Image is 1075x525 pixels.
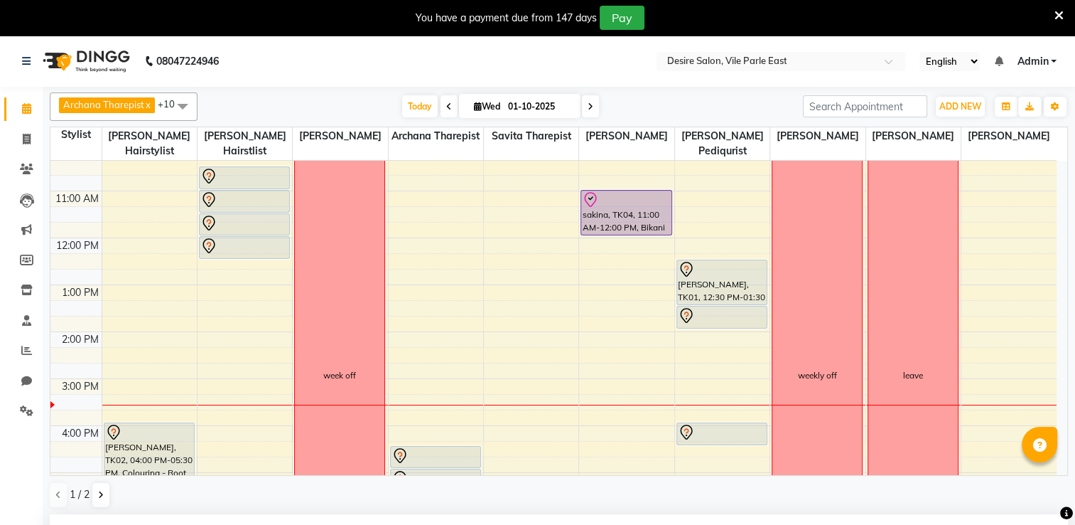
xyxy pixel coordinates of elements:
[936,97,985,117] button: ADD NEW
[200,214,289,235] div: [PERSON_NAME], TK01, 11:30 AM-12:00 PM, Brazilian Wax - Half Legs
[389,127,483,145] span: Archana Tharepist
[293,127,387,145] span: [PERSON_NAME]
[53,238,102,253] div: 12:00 PM
[200,191,289,212] div: [PERSON_NAME], TK01, 11:00 AM-11:30 AM, Brazilian Wax - Full Hands
[470,101,504,112] span: Wed
[104,423,194,491] div: [PERSON_NAME], TK02, 04:00 PM-05:30 PM, Colouring - Root Touch-up
[59,379,102,394] div: 3:00 PM
[803,95,927,117] input: Search Appointment
[484,127,578,145] span: savita Tharepist
[102,127,197,160] span: [PERSON_NAME] Hairstylist
[59,426,102,441] div: 4:00 PM
[1017,54,1048,69] span: Admin
[677,260,767,304] div: [PERSON_NAME], TK01, 12:30 PM-01:30 PM, Hand & Feet Treatment - Regular Pedicure
[416,11,597,26] div: You have a payment due from 147 days
[36,41,134,81] img: logo
[53,191,102,206] div: 11:00 AM
[158,98,185,110] span: +10
[504,96,575,117] input: 2025-10-01
[903,369,923,382] div: leave
[600,6,644,30] button: Pay
[70,487,90,502] span: 1 / 2
[939,101,981,112] span: ADD NEW
[581,191,671,235] div: sakina, TK04, 11:00 AM-12:00 PM, Bikani wax
[200,237,289,258] div: [PERSON_NAME], TK01, 12:00 PM-12:30 PM, Threading - Eyebrow
[59,473,102,488] div: 5:00 PM
[391,447,480,467] div: [PERSON_NAME], TK02, 04:30 PM-05:00 PM, Brazilian Wax - Full Hands
[961,127,1057,145] span: [PERSON_NAME]
[323,369,356,382] div: week off
[50,127,102,142] div: Stylist
[579,127,674,145] span: [PERSON_NAME]
[200,167,289,189] div: [PERSON_NAME], TK06, 10:30 AM-11:00 AM, Hair Service - Hair wash
[144,99,151,110] a: x
[866,127,961,145] span: [PERSON_NAME]
[59,285,102,300] div: 1:00 PM
[198,127,292,160] span: [PERSON_NAME] Hairstlist
[402,95,438,117] span: Today
[156,41,219,81] b: 08047224946
[391,470,480,491] div: [PERSON_NAME], TK02, 05:00 PM-05:30 PM, Brazilian Wax - U-Arm
[770,127,865,145] span: [PERSON_NAME]
[798,369,837,382] div: weekly off
[63,99,144,110] span: Archana Tharepist
[677,423,767,445] div: [PERSON_NAME], TK03, 04:00 PM-04:30 PM, Brazilian Wax - Full Hands
[677,307,767,328] div: [PERSON_NAME], TK01, 01:30 PM-02:00 PM, Hand & Feet Treatment - Regular Menicure
[675,127,769,160] span: [PERSON_NAME] Pediqurist
[59,332,102,347] div: 2:00 PM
